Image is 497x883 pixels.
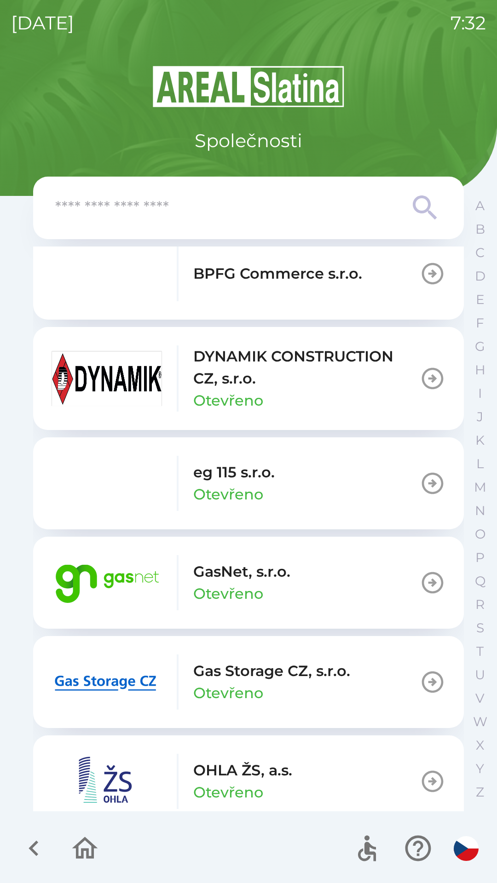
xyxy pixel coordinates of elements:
[193,345,420,390] p: DYNAMIK CONSTRUCTION CZ, s.r.o.
[193,390,263,412] p: Otevřeno
[473,714,487,730] p: W
[468,452,491,476] button: L
[468,710,491,734] button: W
[475,221,485,237] p: B
[475,596,485,613] p: R
[33,636,464,728] button: Gas Storage CZ, s.r.o.Otevřeno
[468,264,491,288] button: D
[475,268,485,284] p: D
[52,456,162,511] img: 1a4889b5-dc5b-4fa6-815e-e1339c265386.png
[475,338,485,355] p: G
[193,483,263,505] p: Otevřeno
[475,362,485,378] p: H
[468,241,491,264] button: C
[476,456,484,472] p: L
[11,9,74,37] p: [DATE]
[33,735,464,827] button: OHLA ŽS, a.s.Otevřeno
[52,555,162,610] img: 95bd5263-4d84-4234-8c68-46e365c669f1.png
[476,292,485,308] p: E
[475,198,485,214] p: A
[468,757,491,780] button: Y
[478,385,482,401] p: I
[468,288,491,311] button: E
[52,246,162,301] img: f3b1b367-54a7-43c8-9d7e-84e812667233.png
[468,311,491,335] button: F
[193,682,263,704] p: Otevřeno
[475,526,485,542] p: O
[468,218,491,241] button: B
[475,432,485,448] p: K
[477,409,483,425] p: J
[193,263,362,285] p: BPFG Commerce s.r.o.
[474,479,486,495] p: M
[52,351,162,406] img: 9aa1c191-0426-4a03-845b-4981a011e109.jpeg
[52,654,162,710] img: 2bd567fa-230c-43b3-b40d-8aef9e429395.png
[475,503,485,519] p: N
[193,561,290,583] p: GasNet, s.r.o.
[476,643,484,659] p: T
[468,429,491,452] button: K
[476,315,484,331] p: F
[468,569,491,593] button: Q
[193,660,350,682] p: Gas Storage CZ, s.r.o.
[468,382,491,405] button: I
[476,620,484,636] p: S
[468,405,491,429] button: J
[52,754,162,809] img: 95230cbc-907d-4dce-b6ee-20bf32430970.png
[468,687,491,710] button: V
[475,667,485,683] p: U
[468,546,491,569] button: P
[33,228,464,320] button: BPFG Commerce s.r.o.
[195,127,302,155] p: Společnosti
[475,690,485,706] p: V
[193,781,263,803] p: Otevřeno
[468,663,491,687] button: U
[193,461,275,483] p: eg 115 s.r.o.
[33,64,464,109] img: Logo
[33,437,464,529] button: eg 115 s.r.o.Otevřeno
[475,245,485,261] p: C
[468,522,491,546] button: O
[451,9,486,37] p: 7:32
[193,583,263,605] p: Otevřeno
[33,327,464,430] button: DYNAMIK CONSTRUCTION CZ, s.r.o.Otevřeno
[468,616,491,640] button: S
[193,759,292,781] p: OHLA ŽS, a.s.
[468,335,491,358] button: G
[476,784,484,800] p: Z
[468,358,491,382] button: H
[468,780,491,804] button: Z
[468,593,491,616] button: R
[476,737,484,753] p: X
[454,836,479,861] img: cs flag
[468,499,491,522] button: N
[475,573,485,589] p: Q
[468,640,491,663] button: T
[33,537,464,629] button: GasNet, s.r.o.Otevřeno
[468,194,491,218] button: A
[476,761,484,777] p: Y
[468,476,491,499] button: M
[475,550,485,566] p: P
[468,734,491,757] button: X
